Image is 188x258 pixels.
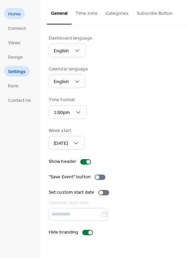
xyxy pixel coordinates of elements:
a: Design [4,51,27,62]
a: Contact Us [4,94,35,106]
span: 1:00pm [54,108,70,117]
div: Dashboard language [49,35,92,42]
div: Calendar start date [49,199,178,206]
span: English [54,47,69,56]
div: Show header [49,158,76,165]
div: "Save Event" button [49,174,91,181]
span: English [54,77,69,86]
div: Set custom start date [49,189,94,196]
a: Views [4,37,25,48]
span: Design [8,54,23,61]
a: Form [4,80,22,91]
span: Contact Us [8,97,31,104]
a: Settings [4,66,30,77]
a: Home [4,8,25,19]
a: Connect [4,22,30,34]
div: Calendar language [49,66,88,73]
span: Form [8,83,18,90]
span: [DATE] [54,139,68,148]
div: Hide branding [49,229,78,236]
span: Connect [8,25,26,32]
span: Views [8,40,20,47]
span: Home [8,11,21,18]
span: Settings [8,68,26,75]
div: Time format [49,96,85,104]
div: Week start [49,127,83,134]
